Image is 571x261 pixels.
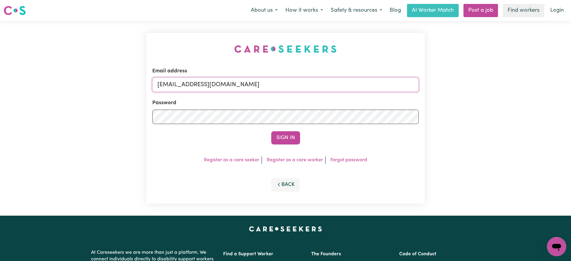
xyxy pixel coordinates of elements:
label: Email address [152,67,187,75]
a: Forgot password [330,158,367,162]
button: Sign In [271,131,300,144]
button: Safety & resources [327,4,386,17]
a: Code of Conduct [399,252,436,256]
button: Back [271,178,300,191]
a: Blog [386,4,405,17]
a: Find a Support Worker [223,252,273,256]
a: Register as a care seeker [204,158,259,162]
button: About us [247,4,281,17]
a: Find workers [503,4,544,17]
input: Email address [152,77,419,92]
a: Post a job [463,4,498,17]
a: The Founders [311,252,341,256]
iframe: Button to launch messaging window [547,237,566,256]
a: Login [547,4,567,17]
a: Careseekers logo [4,4,26,17]
a: Register as a care worker [267,158,323,162]
label: Password [152,99,176,107]
button: How it works [281,4,327,17]
img: Careseekers logo [4,5,26,16]
a: Careseekers home page [249,226,322,231]
a: AI Worker Match [407,4,459,17]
